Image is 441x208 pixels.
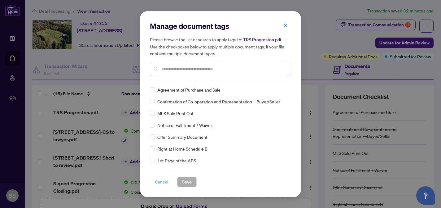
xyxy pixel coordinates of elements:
[150,36,291,57] h5: Please browse the list or search to apply tags to: Use the checkboxes below to apply multiple doc...
[243,37,281,43] span: TRS Progreston.pdf
[157,110,194,117] span: MLS Sold Print Out
[157,98,280,105] span: Confirmation of Co-operation and Representation—Buyer/Seller
[283,23,288,28] span: close
[157,145,207,152] span: Right at Home Schedule B
[157,157,196,164] span: 1st Page of the APS
[150,21,291,31] h2: Manage document tags
[150,177,173,187] button: Cancel
[157,122,212,129] span: Notice of Fulfillment / Waiver
[157,133,207,140] span: Offer Summary Document
[416,186,435,205] button: Open asap
[177,177,197,187] button: Save
[157,86,220,93] span: Agreement of Purchase and Sale
[155,177,168,187] span: Cancel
